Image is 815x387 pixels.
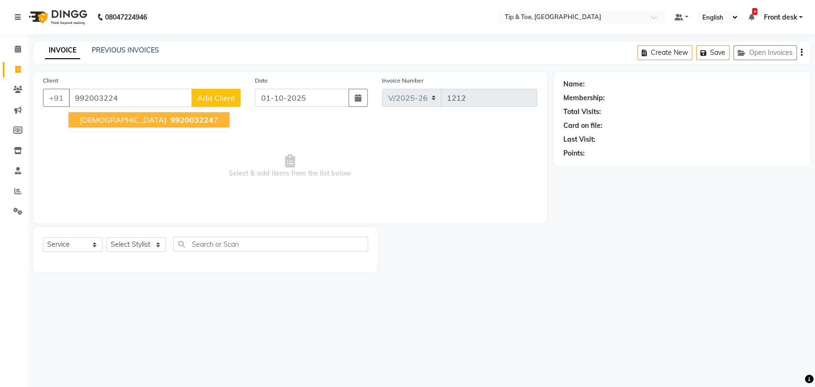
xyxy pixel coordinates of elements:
[80,115,166,125] span: [DEMOGRAPHIC_DATA]
[69,89,192,107] input: Search by Name/Mobile/Email/Code
[752,8,757,15] span: 6
[170,115,213,125] span: 992003224
[43,89,70,107] button: +91
[563,148,585,158] div: Points:
[563,93,605,103] div: Membership:
[563,107,601,117] div: Total Visits:
[748,13,754,21] a: 6
[105,4,147,31] b: 08047224946
[43,118,537,214] span: Select & add items from the list below
[45,42,80,59] a: INVOICE
[43,76,58,85] label: Client
[563,79,585,89] div: Name:
[763,12,797,22] span: Front desk
[173,237,368,251] input: Search or Scan
[24,4,90,31] img: logo
[563,135,595,145] div: Last Visit:
[382,76,423,85] label: Invoice Number
[255,76,268,85] label: Date
[696,45,730,60] button: Save
[197,93,235,103] span: Add Client
[191,89,241,107] button: Add Client
[168,115,218,125] ngb-highlight: 7
[637,45,692,60] button: Create New
[563,121,603,131] div: Card on file:
[733,45,797,60] button: Open Invoices
[92,46,159,54] a: PREVIOUS INVOICES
